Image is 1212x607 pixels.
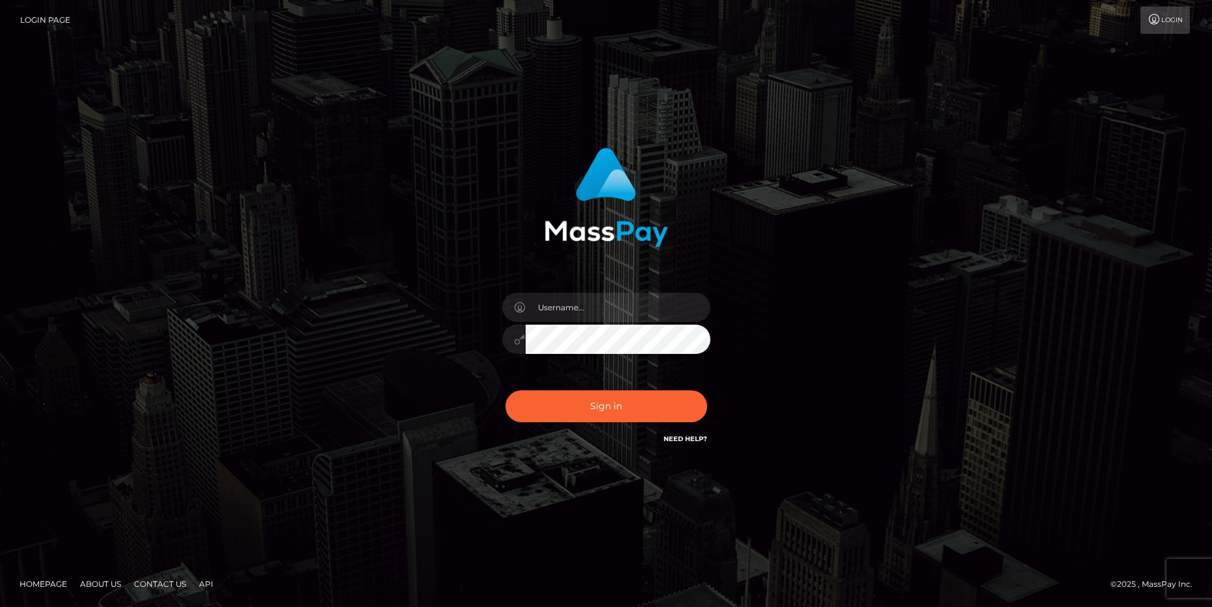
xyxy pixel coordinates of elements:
[545,148,668,247] img: MassPay Login
[664,435,707,443] a: Need Help?
[75,574,126,594] a: About Us
[194,574,219,594] a: API
[14,574,72,594] a: Homepage
[505,390,707,422] button: Sign in
[526,293,710,322] input: Username...
[1111,577,1202,591] div: © 2025 , MassPay Inc.
[20,7,70,34] a: Login Page
[129,574,191,594] a: Contact Us
[1140,7,1190,34] a: Login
